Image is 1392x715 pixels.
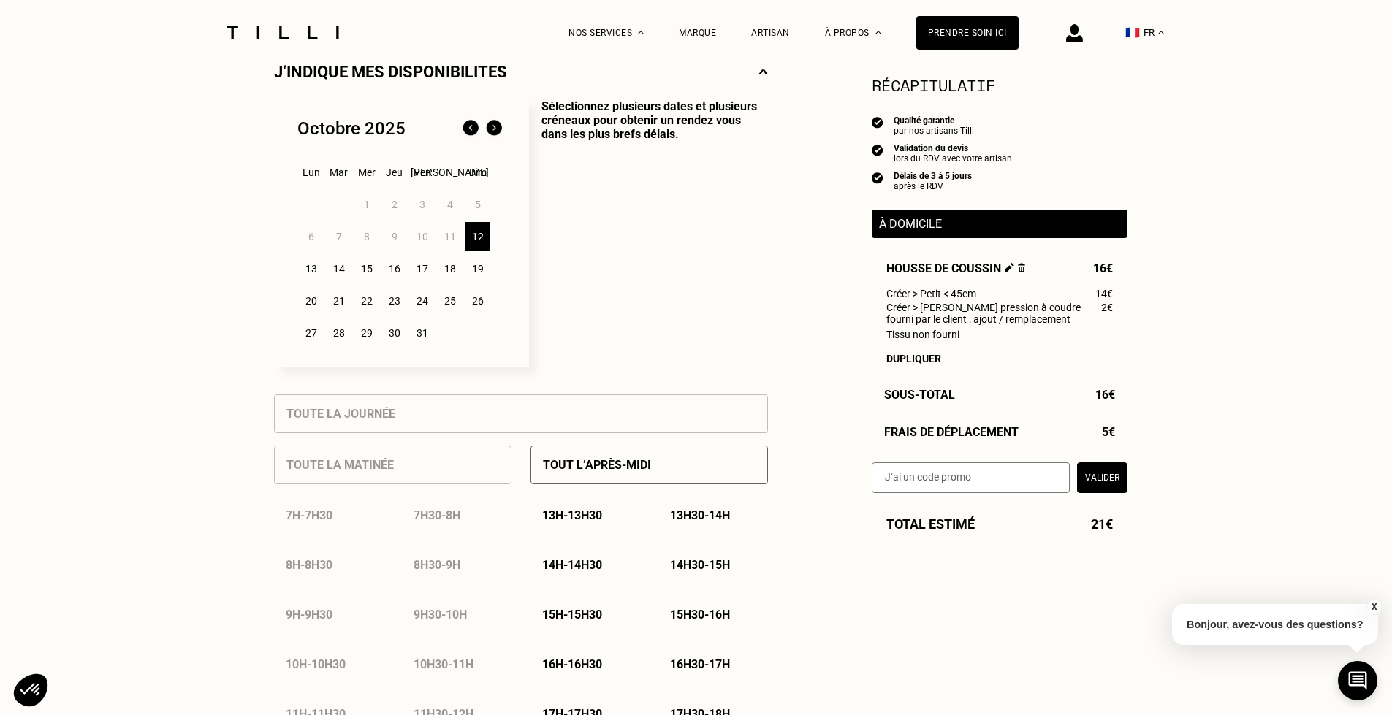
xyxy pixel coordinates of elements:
[542,657,602,671] p: 16h - 16h30
[894,171,972,181] div: Délais de 3 à 5 jours
[872,143,883,156] img: icon list info
[298,286,324,316] div: 20
[1158,31,1164,34] img: menu déroulant
[354,318,379,348] div: 29
[872,462,1070,493] input: J‘ai un code promo
[886,353,1113,364] div: Dupliquer
[886,302,1101,325] span: Créer > [PERSON_NAME] pression à coudre fourni par le client : ajout / remplacement
[1018,263,1026,272] img: Supprimer
[274,63,507,81] p: J‘indique mes disponibilités
[894,126,974,136] div: par nos artisans Tilli
[875,31,881,34] img: Menu déroulant à propos
[1077,462,1127,493] button: Valider
[916,16,1019,50] a: Prendre soin ici
[894,143,1012,153] div: Validation du devis
[298,318,324,348] div: 27
[1125,26,1140,39] span: 🇫🇷
[894,115,974,126] div: Qualité garantie
[872,516,1127,532] div: Total estimé
[872,73,1127,97] section: Récapitulatif
[670,657,730,671] p: 16h30 - 17h
[326,254,351,283] div: 14
[381,286,407,316] div: 23
[437,286,463,316] div: 25
[542,558,602,572] p: 14h - 14h30
[354,286,379,316] div: 22
[886,288,976,299] span: Créer > Petit < 45cm
[354,254,379,283] div: 15
[465,254,490,283] div: 19
[872,425,1127,439] div: Frais de déplacement
[638,31,644,34] img: Menu déroulant
[409,254,435,283] div: 17
[1091,516,1113,532] span: 21€
[751,28,790,38] a: Artisan
[1366,599,1381,615] button: X
[298,254,324,283] div: 13
[872,388,1127,402] div: Sous-Total
[542,508,602,522] p: 13h - 13h30
[221,26,344,39] img: Logo du service de couturière Tilli
[326,318,351,348] div: 28
[409,286,435,316] div: 24
[1095,388,1115,402] span: 16€
[1005,263,1014,272] img: Éditer
[465,222,490,251] div: 12
[482,117,506,140] img: Mois suivant
[381,318,407,348] div: 30
[894,153,1012,164] div: lors du RDV avec votre artisan
[1066,24,1083,42] img: icône connexion
[872,171,883,184] img: icon list info
[437,254,463,283] div: 18
[1093,261,1113,275] span: 16€
[1172,604,1378,645] p: Bonjour, avez-vous des questions?
[1101,302,1113,313] span: 2€
[670,608,730,622] p: 15h30 - 16h
[758,63,768,81] img: svg+xml;base64,PHN2ZyBmaWxsPSJub25lIiBoZWlnaHQ9IjE0IiB2aWV3Qm94PSIwIDAgMjggMTQiIHdpZHRoPSIyOCIgeG...
[894,181,972,191] div: après le RDV
[670,558,730,572] p: 14h30 - 15h
[529,99,768,367] p: Sélectionnez plusieurs dates et plusieurs créneaux pour obtenir un rendez vous dans les plus bref...
[459,117,482,140] img: Mois précédent
[872,115,883,129] img: icon list info
[886,261,1026,275] span: Housse de coussin
[542,608,602,622] p: 15h - 15h30
[543,458,651,472] p: Tout l’après-midi
[1102,425,1115,439] span: 5€
[465,286,490,316] div: 26
[1095,288,1113,299] span: 14€
[409,318,435,348] div: 31
[879,217,1120,231] p: À domicile
[886,329,959,340] span: Tissu non fourni
[679,28,716,38] a: Marque
[381,254,407,283] div: 16
[297,118,406,139] div: Octobre 2025
[326,286,351,316] div: 21
[670,508,730,522] p: 13h30 - 14h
